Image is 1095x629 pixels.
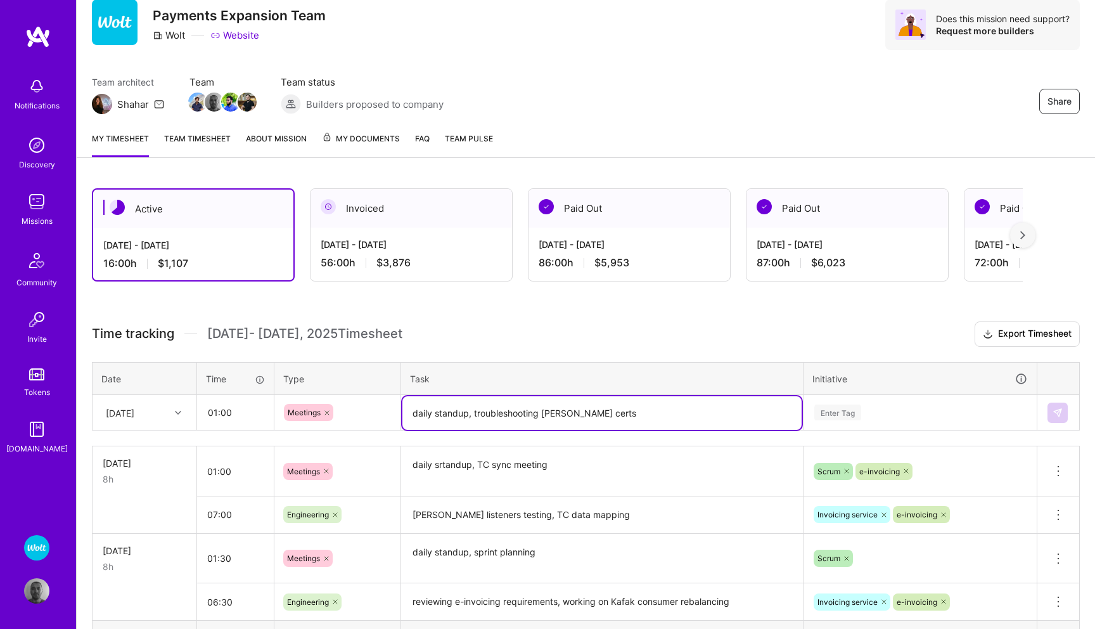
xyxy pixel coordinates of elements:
a: My timesheet [92,132,149,157]
div: 16:00 h [103,257,283,270]
span: Team status [281,75,444,89]
span: e-invoicing [897,510,937,519]
i: icon CompanyGray [153,30,163,41]
div: Tokens [24,386,50,399]
img: Avatar [895,10,926,40]
span: Meetings [288,408,321,417]
span: Meetings [287,554,320,563]
div: [DATE] - [DATE] [757,238,938,251]
a: Team timesheet [164,132,231,157]
img: Community [22,245,52,276]
div: Notifications [15,99,60,112]
img: Paid Out [975,199,990,214]
div: Active [93,190,293,228]
span: Share [1047,95,1072,108]
span: e-invoicing [897,597,937,607]
img: guide book [24,417,49,442]
textarea: daily standup, troubleshooting [PERSON_NAME] certs [402,396,802,430]
img: Active [110,200,125,215]
img: tokens [29,368,44,380]
span: $5,953 [594,256,629,269]
div: Paid Out [528,189,730,228]
a: Team Member Avatar [206,91,222,113]
a: Website [210,29,259,42]
span: e-invoicing [859,467,900,476]
span: Invoicing service [817,597,878,607]
div: 8h [103,560,186,573]
a: Team Member Avatar [189,91,206,113]
img: Submit [1053,408,1063,418]
div: 87:00 h [757,256,938,269]
span: Engineering [287,597,329,607]
img: discovery [24,133,49,158]
div: Shahar [117,98,149,111]
span: $1,107 [158,257,188,270]
img: Team Architect [92,94,112,114]
img: Team Member Avatar [188,93,207,112]
div: [DATE] [103,544,186,557]
textarea: daily standup, sprint planning [402,535,802,583]
img: Paid Out [757,199,772,214]
div: [DATE] - [DATE] [539,238,720,251]
a: About Mission [246,132,307,157]
i: icon Download [983,328,993,341]
input: HH:MM [197,585,274,619]
textarea: [PERSON_NAME] listeners testing, TC data mapping [402,498,802,533]
input: HH:MM [198,396,273,429]
div: [DATE] - [DATE] [321,238,502,251]
div: Community [16,276,57,289]
textarea: daily srtandup, TC sync meeting [402,448,802,495]
h3: Payments Expansion Team [153,8,326,23]
div: Does this mission need support? [936,13,1070,25]
a: Team Member Avatar [239,91,255,113]
span: $6,023 [811,256,845,269]
img: Team Member Avatar [238,93,257,112]
img: teamwork [24,189,49,214]
span: Meetings [287,467,320,476]
a: User Avatar [21,578,53,604]
span: Team [189,75,255,89]
div: Enter Tag [814,403,861,422]
div: [DATE] [103,457,186,470]
div: [DATE] - [DATE] [103,238,283,252]
textarea: reviewing e-invoicing requirements, working on Kafak consumer rebalancing [402,585,802,619]
span: Engineering [287,510,329,519]
img: Wolt - Fintech: Payments Expansion Team [24,535,49,561]
img: Invite [24,307,49,332]
div: 86:00 h [539,256,720,269]
span: Builders proposed to company [306,98,444,111]
div: 56:00 h [321,256,502,269]
img: Team Member Avatar [205,93,224,112]
span: Scrum [817,467,840,476]
div: Missions [22,214,53,228]
input: HH:MM [197,498,274,531]
div: [DATE] [106,406,134,419]
div: 8h [103,472,186,486]
th: Task [401,362,804,395]
div: Invite [27,332,47,346]
img: User Avatar [24,578,49,604]
span: My Documents [322,132,400,146]
img: Builders proposed to company [281,94,301,114]
img: Invoiced [321,199,336,214]
button: Export Timesheet [975,321,1080,347]
div: Request more builders [936,25,1070,37]
div: Invoiced [311,189,512,228]
img: Team Member Avatar [221,93,240,112]
a: Team Member Avatar [222,91,239,113]
img: right [1020,231,1025,240]
span: Invoicing service [817,510,878,519]
div: Paid Out [746,189,948,228]
i: icon Mail [154,99,164,109]
th: Date [93,362,197,395]
span: $3,876 [376,256,411,269]
a: Team Pulse [445,132,493,157]
div: Initiative [812,372,1028,386]
span: Scrum [817,554,840,563]
span: [DATE] - [DATE] , 2025 Timesheet [207,326,402,342]
span: Team architect [92,75,164,89]
input: HH:MM [197,455,274,488]
span: Team Pulse [445,134,493,143]
img: logo [25,25,51,48]
div: Time [206,372,265,386]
